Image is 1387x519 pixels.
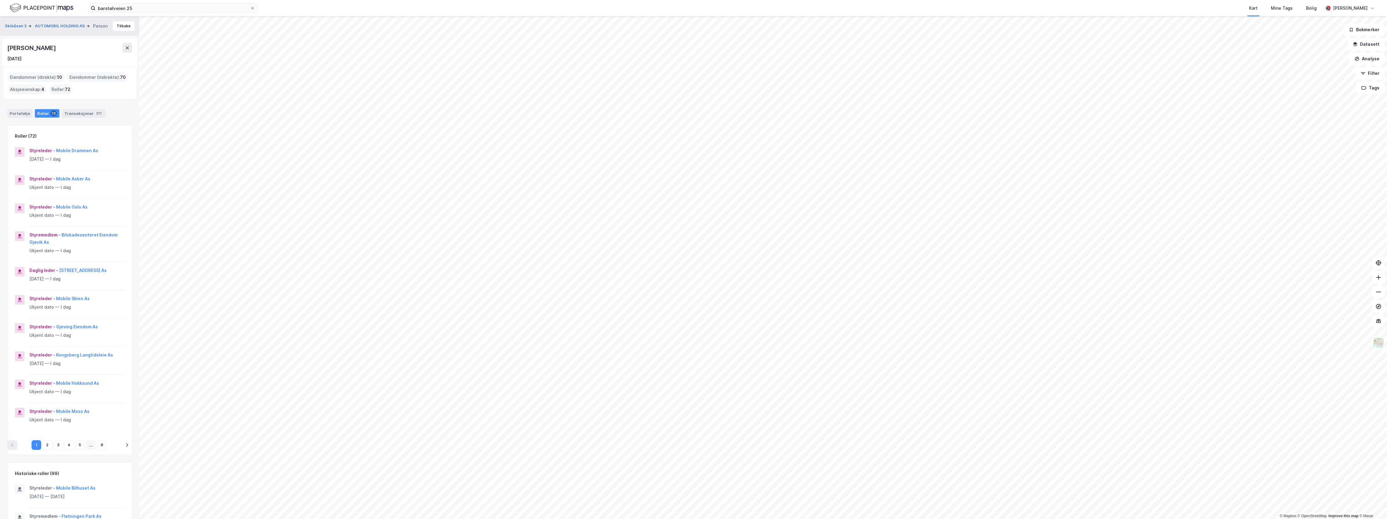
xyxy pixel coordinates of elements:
div: Historiske roller (99) [15,470,59,477]
div: Kart [1249,5,1258,12]
button: Bokmerker [1344,24,1385,36]
button: 4 [64,440,74,450]
div: Mine Tags [1271,5,1293,12]
div: [DATE] — I dag [29,275,125,283]
button: Tilbake [113,21,135,31]
div: 72 [50,110,57,116]
button: 8 [97,440,107,450]
div: [DATE] — I dag [29,156,125,163]
div: [PERSON_NAME] [7,43,57,53]
img: Z [1373,337,1384,349]
button: Tags [1356,82,1385,94]
iframe: Chat Widget [1357,490,1387,519]
div: Ukjent dato — I dag [29,388,125,395]
div: Ukjent dato — I dag [29,303,125,311]
span: 4 [41,86,44,93]
div: [DATE] — [DATE] [29,493,125,500]
button: 3 [53,440,63,450]
div: Eiendommer (Indirekte) : [67,72,128,82]
div: [DATE] — I dag [29,360,125,367]
button: Datasett [1348,38,1385,50]
div: Ukjent dato — I dag [29,332,125,339]
div: Roller : [49,85,73,94]
div: Ukjent dato — I dag [29,212,125,219]
div: [PERSON_NAME] [1333,5,1368,12]
div: Transaksjoner [62,109,105,118]
button: 1 [32,440,41,450]
button: 5 [75,440,85,450]
input: Søk på adresse, matrikkel, gårdeiere, leietakere eller personer [95,4,250,13]
button: AUTOMOBIL HOLDING AS [35,23,86,29]
button: Filter [1355,67,1385,79]
span: 70 [120,74,126,81]
a: OpenStreetMap [1298,514,1327,518]
span: 10 [57,74,62,81]
nav: pagination navigation [8,440,132,450]
a: Mapbox [1280,514,1296,518]
div: Ukjent dato — I dag [29,184,125,191]
div: Ukjent dato — I dag [29,416,125,424]
div: Aksjeeierskap : [8,85,47,94]
button: Analyse [1349,53,1385,65]
img: logo.f888ab2527a4732fd821a326f86c7f29.svg [10,3,73,13]
div: Bolig [1306,5,1317,12]
div: Roller (72) [15,132,37,140]
div: [DATE] [7,55,22,62]
button: Skibåsen 2 [5,23,28,29]
div: Ukjent dato — I dag [29,247,125,254]
div: Portefølje [7,109,32,118]
a: Improve this map [1329,514,1359,518]
div: 217 [95,110,103,116]
div: ... [86,440,96,450]
span: 72 [65,86,70,93]
div: Eiendommer (direkte) : [8,72,65,82]
button: 2 [42,440,52,450]
div: Roller [35,109,59,118]
div: Person [93,22,108,30]
div: Kontrollprogram for chat [1357,490,1387,519]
